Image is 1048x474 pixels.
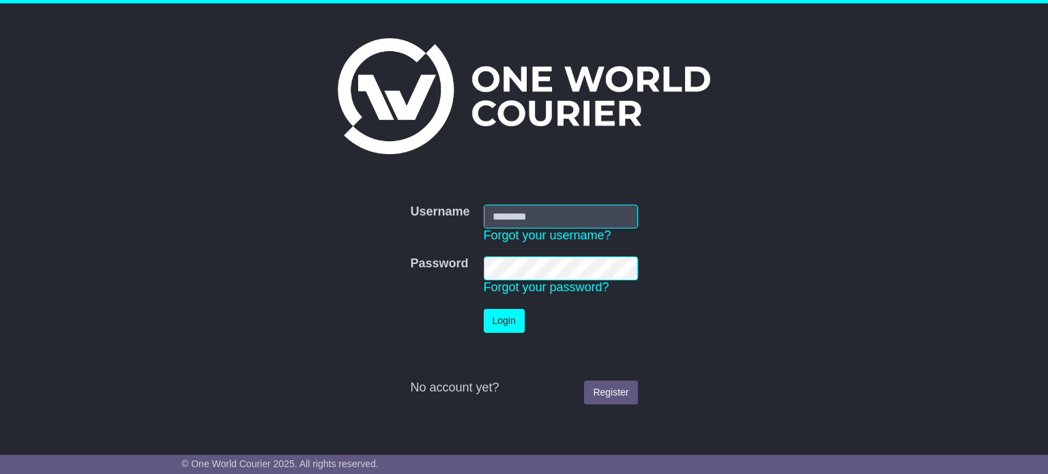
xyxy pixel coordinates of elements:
[338,38,710,154] img: One World
[410,256,468,271] label: Password
[410,381,637,396] div: No account yet?
[181,458,379,469] span: © One World Courier 2025. All rights reserved.
[484,309,525,333] button: Login
[410,205,469,220] label: Username
[584,381,637,404] a: Register
[484,228,611,242] a: Forgot your username?
[484,280,609,294] a: Forgot your password?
